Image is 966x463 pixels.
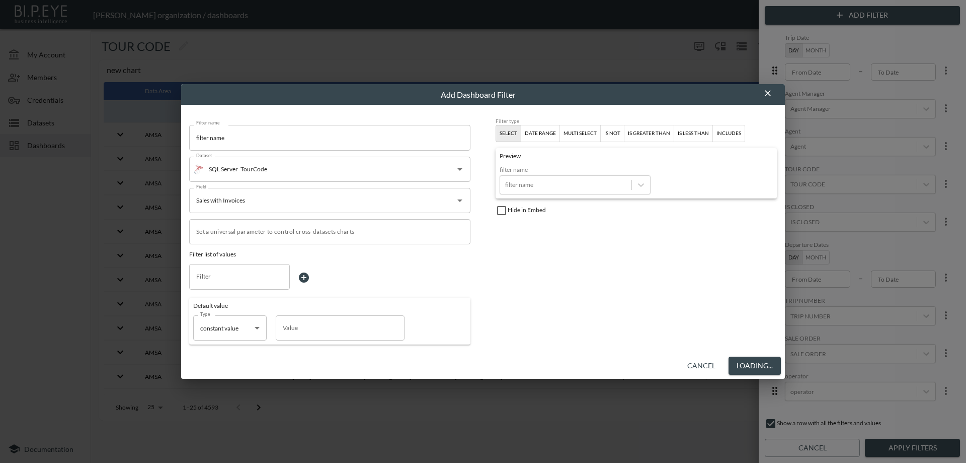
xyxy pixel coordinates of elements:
button: Select [496,125,521,142]
div: Hide in Embed [496,199,777,217]
div: filter name [500,166,651,175]
label: Filter name [196,119,220,126]
button: Loading... [729,357,781,375]
button: multi select [559,125,601,142]
div: is greater than [628,129,670,138]
div: Filter list of values [189,244,470,264]
img: mssql icon [194,164,204,174]
div: Preview [500,152,773,166]
div: Select [500,129,517,138]
p: SQL Server [209,165,238,173]
div: is not [604,129,620,138]
label: Dataset [196,152,212,159]
button: is greater than [624,125,674,142]
button: Open [453,193,467,208]
button: Cancel [683,357,719,375]
span: constant value [200,324,238,332]
label: Type [200,311,210,317]
input: Select dataset [238,161,438,177]
input: Filter [194,269,270,285]
button: includes [712,125,745,142]
div: is less than [678,129,709,138]
button: is less than [674,125,713,142]
div: Filter type [496,118,777,125]
button: date range [521,125,560,142]
div: includes [716,129,741,138]
div: Add Dashboard Filter [193,88,763,101]
div: date range [525,129,556,138]
div: multi select [563,129,597,138]
button: is not [600,125,624,142]
label: Field [196,183,207,190]
div: Default value [193,302,466,315]
button: Open [453,162,467,176]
